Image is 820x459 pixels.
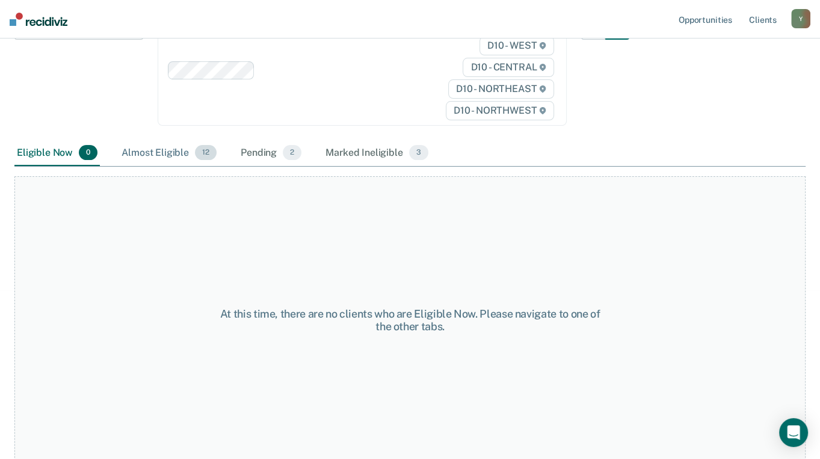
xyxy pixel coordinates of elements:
img: Recidiviz [10,13,67,26]
span: 12 [195,145,217,161]
span: D10 - WEST [479,36,554,55]
div: Almost Eligible12 [119,140,219,167]
div: Pending2 [238,140,304,167]
div: At this time, there are no clients who are Eligible Now. Please navigate to one of the other tabs. [212,307,608,333]
div: Eligible Now0 [14,140,100,167]
button: Y [791,9,810,28]
span: 0 [79,145,97,161]
span: D10 - NORTHEAST [448,79,554,99]
div: Open Intercom Messenger [779,418,808,447]
span: 2 [283,145,301,161]
div: Marked Ineligible3 [323,140,431,167]
span: D10 - NORTHWEST [446,101,554,120]
span: D10 - CENTRAL [463,58,554,77]
span: 3 [409,145,428,161]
